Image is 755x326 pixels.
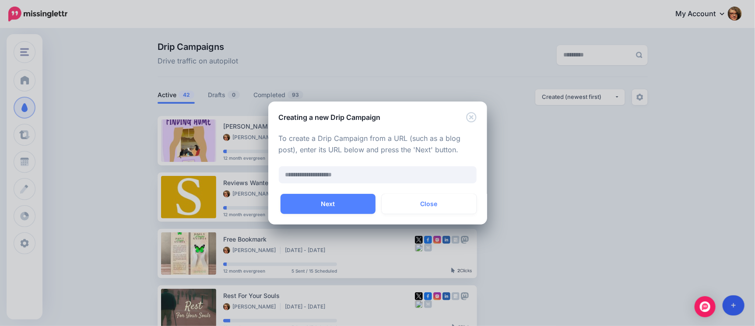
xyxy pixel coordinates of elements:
p: To create a Drip Campaign from a URL (such as a blog post), enter its URL below and press the 'Ne... [279,133,477,156]
button: Close [466,112,477,123]
button: Next [281,194,376,214]
h5: Creating a new Drip Campaign [279,112,381,123]
button: Close [382,194,477,214]
div: Open Intercom Messenger [695,296,716,317]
